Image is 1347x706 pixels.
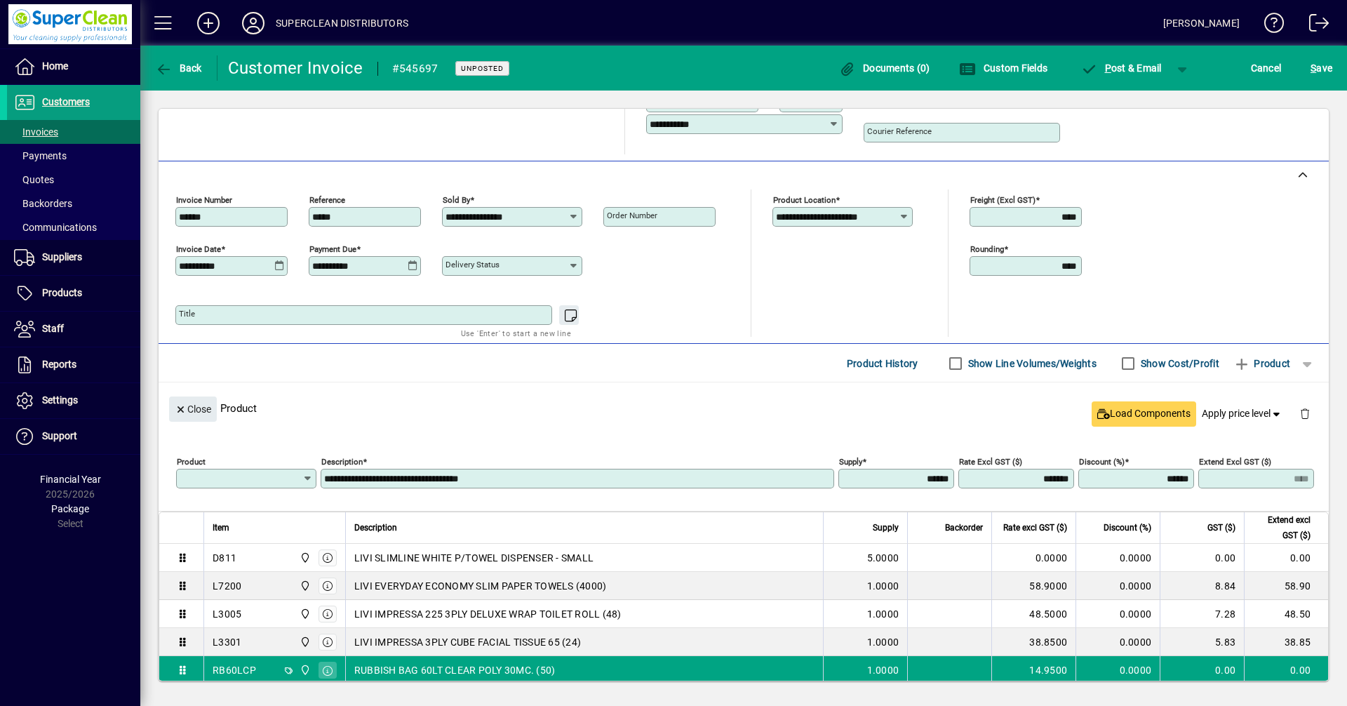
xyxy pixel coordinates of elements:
[867,663,899,677] span: 1.0000
[354,663,556,677] span: RUBBISH BAG 60LT CLEAR POLY 30MC. (50)
[1311,57,1332,79] span: ave
[965,357,1097,371] label: Show Line Volumes/Weights
[1307,55,1336,81] button: Save
[7,347,140,382] a: Reports
[7,192,140,215] a: Backorders
[445,260,500,269] mat-label: Delivery status
[1244,544,1328,572] td: 0.00
[7,276,140,311] a: Products
[867,579,899,593] span: 1.0000
[309,195,345,205] mat-label: Reference
[1233,352,1290,375] span: Product
[1000,663,1067,677] div: 14.9500
[1199,457,1271,467] mat-label: Extend excl GST ($)
[1254,3,1285,48] a: Knowledge Base
[1288,397,1322,430] button: Delete
[213,635,241,649] div: L3301
[1244,656,1328,684] td: 0.00
[1244,600,1328,628] td: 48.50
[1097,406,1191,421] span: Load Components
[867,126,932,136] mat-label: Courier Reference
[354,551,594,565] span: LIVI SLIMLINE WHITE P/TOWEL DISPENSER - SMALL
[970,244,1004,254] mat-label: Rounding
[1160,628,1244,656] td: 5.83
[970,195,1036,205] mat-label: Freight (excl GST)
[7,383,140,418] a: Settings
[354,520,397,535] span: Description
[296,550,312,566] span: Superclean Distributors
[1000,551,1067,565] div: 0.0000
[945,520,983,535] span: Backorder
[14,126,58,138] span: Invoices
[1000,579,1067,593] div: 58.9000
[1075,600,1160,628] td: 0.0000
[836,55,934,81] button: Documents (0)
[213,663,256,677] div: RB60LCP
[177,457,206,467] mat-label: Product
[1003,520,1067,535] span: Rate excl GST ($)
[7,120,140,144] a: Invoices
[1253,512,1311,543] span: Extend excl GST ($)
[42,287,82,298] span: Products
[873,520,899,535] span: Supply
[14,174,54,185] span: Quotes
[7,49,140,84] a: Home
[175,398,211,421] span: Close
[176,195,232,205] mat-label: Invoice number
[1163,12,1240,34] div: [PERSON_NAME]
[1138,357,1219,371] label: Show Cost/Profit
[51,503,89,514] span: Package
[42,359,76,370] span: Reports
[296,606,312,622] span: Superclean Distributors
[1311,62,1316,74] span: S
[773,195,836,205] mat-label: Product location
[1160,656,1244,684] td: 0.00
[1244,628,1328,656] td: 38.85
[461,325,571,341] mat-hint: Use 'Enter' to start a new line
[176,244,221,254] mat-label: Invoice date
[213,607,241,621] div: L3005
[1247,55,1285,81] button: Cancel
[169,397,217,422] button: Close
[959,62,1047,74] span: Custom Fields
[867,607,899,621] span: 1.0000
[42,60,68,72] span: Home
[231,11,276,36] button: Profile
[1244,572,1328,600] td: 58.90
[847,352,918,375] span: Product History
[354,635,581,649] span: LIVI IMPRESSA 3PLY CUBE FACIAL TISSUE 65 (24)
[140,55,217,81] app-page-header-button: Back
[40,474,101,485] span: Financial Year
[1000,635,1067,649] div: 38.8500
[1075,656,1160,684] td: 0.0000
[1288,407,1322,420] app-page-header-button: Delete
[1079,457,1125,467] mat-label: Discount (%)
[354,607,622,621] span: LIVI IMPRESSA 225 3PLY DELUXE WRAP TOILET ROLL (48)
[1160,572,1244,600] td: 8.84
[959,457,1022,467] mat-label: Rate excl GST ($)
[1073,55,1169,81] button: Post & Email
[155,62,202,74] span: Back
[7,312,140,347] a: Staff
[7,144,140,168] a: Payments
[956,55,1051,81] button: Custom Fields
[1160,544,1244,572] td: 0.00
[867,635,899,649] span: 1.0000
[7,419,140,454] a: Support
[1299,3,1329,48] a: Logout
[213,551,236,565] div: D811
[461,64,504,73] span: Unposted
[14,150,67,161] span: Payments
[42,96,90,107] span: Customers
[1080,62,1162,74] span: ost & Email
[276,12,408,34] div: SUPERCLEAN DISTRIBUTORS
[1105,62,1111,74] span: P
[14,198,72,209] span: Backorders
[7,215,140,239] a: Communications
[1075,544,1160,572] td: 0.0000
[1000,607,1067,621] div: 48.5000
[159,382,1329,434] div: Product
[1075,572,1160,600] td: 0.0000
[152,55,206,81] button: Back
[321,457,363,467] mat-label: Description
